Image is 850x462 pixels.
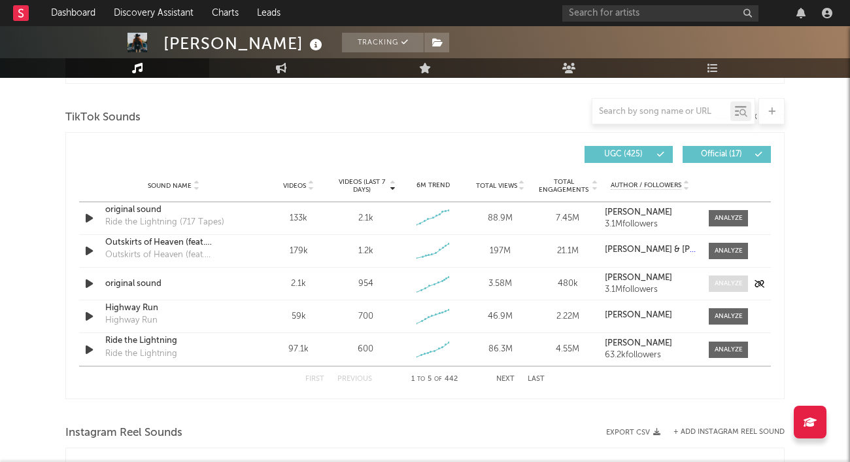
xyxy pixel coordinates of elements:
[562,5,758,22] input: Search for artists
[605,339,696,348] a: [PERSON_NAME]
[605,339,672,347] strong: [PERSON_NAME]
[605,245,696,255] a: [PERSON_NAME] & [PERSON_NAME]
[537,178,590,194] span: Total Engagements
[537,343,598,356] div: 4.55M
[470,310,531,323] div: 46.9M
[605,220,696,229] div: 3.1M followers
[605,208,696,217] a: [PERSON_NAME]
[476,182,517,190] span: Total Views
[605,351,696,360] div: 63.2k followers
[283,182,306,190] span: Videos
[268,277,329,291] div: 2.1k
[105,277,242,291] a: original sound
[148,182,192,190] span: Sound Name
[537,310,598,323] div: 2.22M
[496,376,515,383] button: Next
[537,212,598,225] div: 7.45M
[268,245,329,258] div: 179k
[358,212,373,225] div: 2.1k
[470,212,531,225] div: 88.9M
[592,107,730,117] input: Search by song name or URL
[605,274,696,283] a: [PERSON_NAME]
[528,376,545,383] button: Last
[605,311,672,319] strong: [PERSON_NAME]
[605,245,749,254] strong: [PERSON_NAME] & [PERSON_NAME]
[105,334,242,347] a: Ride the Lightning
[611,181,681,190] span: Author / Followers
[470,277,531,291] div: 3.58M
[105,249,242,262] div: Outskirts of Heaven (feat. [PERSON_NAME])
[434,376,442,382] span: of
[593,151,653,158] span: UGC ( 425 )
[268,310,329,323] div: 59k
[358,343,373,356] div: 600
[537,245,598,258] div: 21.1M
[673,429,785,436] button: + Add Instagram Reel Sound
[358,277,373,291] div: 954
[691,151,751,158] span: Official ( 17 )
[163,33,326,54] div: [PERSON_NAME]
[335,178,388,194] span: Videos (last 7 days)
[105,347,177,361] div: Ride the Lightning
[342,33,424,52] button: Tracking
[337,376,372,383] button: Previous
[398,372,470,387] div: 1 5 442
[470,245,531,258] div: 197M
[105,302,242,315] a: Highway Run
[358,310,373,323] div: 700
[268,343,329,356] div: 97.1k
[470,343,531,356] div: 86.3M
[605,208,672,217] strong: [PERSON_NAME]
[105,236,242,249] a: Outskirts of Heaven (feat. [PERSON_NAME])
[537,277,598,291] div: 480k
[105,204,242,217] a: original sound
[105,216,224,229] div: Ride the Lightning (717 Tapes)
[358,245,373,258] div: 1.2k
[585,146,673,163] button: UGC(425)
[605,285,696,294] div: 3.1M followers
[605,311,696,320] a: [PERSON_NAME]
[660,429,785,436] div: + Add Instagram Reel Sound
[605,274,672,282] strong: [PERSON_NAME]
[683,146,771,163] button: Official(17)
[417,376,425,382] span: to
[606,429,660,436] button: Export CSV
[268,212,329,225] div: 133k
[105,314,158,327] div: Highway Run
[305,376,324,383] button: First
[65,425,182,441] span: Instagram Reel Sounds
[403,181,464,190] div: 6M Trend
